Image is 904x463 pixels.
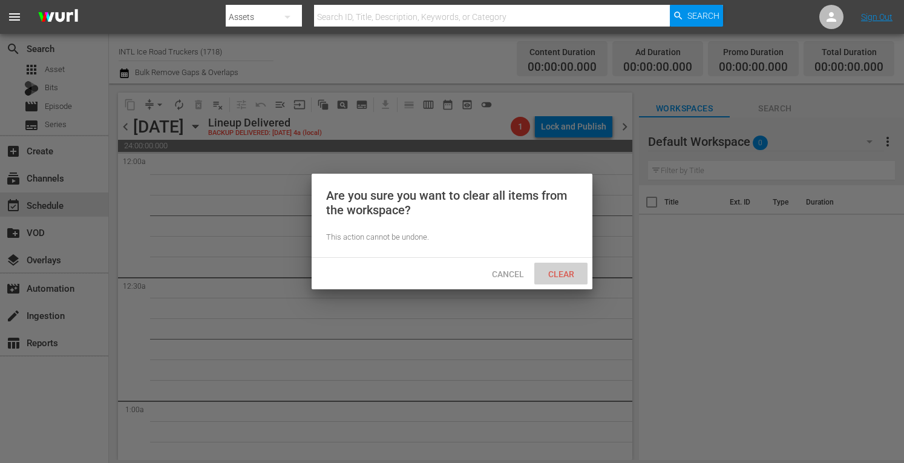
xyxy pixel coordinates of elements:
[29,3,87,31] img: ans4CAIJ8jUAAAAAAAAAAAAAAAAAAAAAAAAgQb4GAAAAAAAAAAAAAAAAAAAAAAAAJMjXAAAAAAAAAAAAAAAAAAAAAAAAgAT5G...
[482,269,534,279] span: Cancel
[326,188,578,217] div: Are you sure you want to clear all items from the workspace?
[687,5,719,27] span: Search
[539,269,584,279] span: Clear
[7,10,22,24] span: menu
[481,263,534,284] button: Cancel
[670,5,723,27] button: Search
[534,263,588,284] button: Clear
[861,12,893,22] a: Sign Out
[326,232,578,243] div: This action cannot be undone.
